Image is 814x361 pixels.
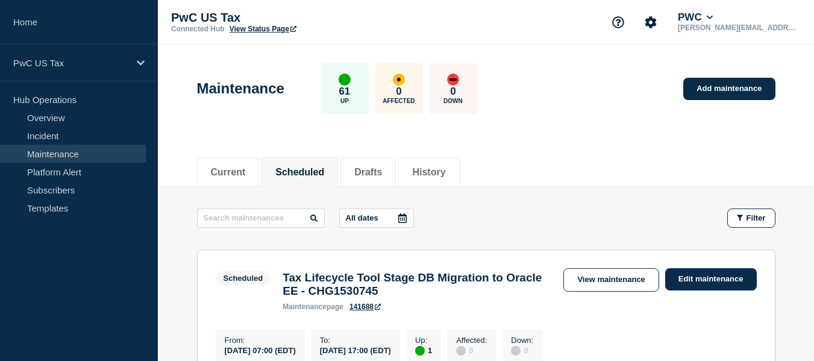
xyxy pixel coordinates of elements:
[230,25,296,33] a: View Status Page
[456,345,487,356] div: 0
[211,167,246,178] button: Current
[171,11,412,25] p: PwC US Tax
[197,209,325,228] input: Search maintenances
[665,268,757,290] a: Edit maintenance
[412,167,445,178] button: History
[283,303,343,311] p: page
[171,25,225,33] p: Connected Hub
[346,213,378,222] p: All dates
[225,336,296,345] p: From :
[197,80,284,97] h1: Maintenance
[13,58,129,68] p: PwC US Tax
[747,213,766,222] span: Filter
[320,345,391,355] div: [DATE] 17:00 (EDT)
[354,167,382,178] button: Drafts
[683,78,775,100] a: Add maintenance
[675,24,801,32] p: [PERSON_NAME][EMAIL_ADDRESS][PERSON_NAME][DOMAIN_NAME]
[606,10,631,35] button: Support
[224,274,263,283] div: Scheduled
[456,336,487,345] p: Affected :
[225,345,296,355] div: [DATE] 07:00 (EDT)
[443,98,463,104] p: Down
[511,346,521,356] div: disabled
[396,86,401,98] p: 0
[511,336,533,345] p: Down :
[283,271,551,298] h3: Tax Lifecycle Tool Stage DB Migration to Oracle EE - CHG1530745
[349,303,381,311] a: 141688
[727,209,775,228] button: Filter
[340,98,349,104] p: Up
[456,346,466,356] div: disabled
[447,74,459,86] div: down
[339,86,350,98] p: 61
[563,268,659,292] a: View maintenance
[393,74,405,86] div: affected
[675,11,715,24] button: PWC
[415,346,425,356] div: up
[415,336,432,345] p: Up :
[320,336,391,345] p: To :
[638,10,663,35] button: Account settings
[339,74,351,86] div: up
[511,345,533,356] div: 0
[415,345,432,356] div: 1
[275,167,324,178] button: Scheduled
[383,98,415,104] p: Affected
[450,86,456,98] p: 0
[339,209,414,228] button: All dates
[283,303,327,311] span: maintenance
